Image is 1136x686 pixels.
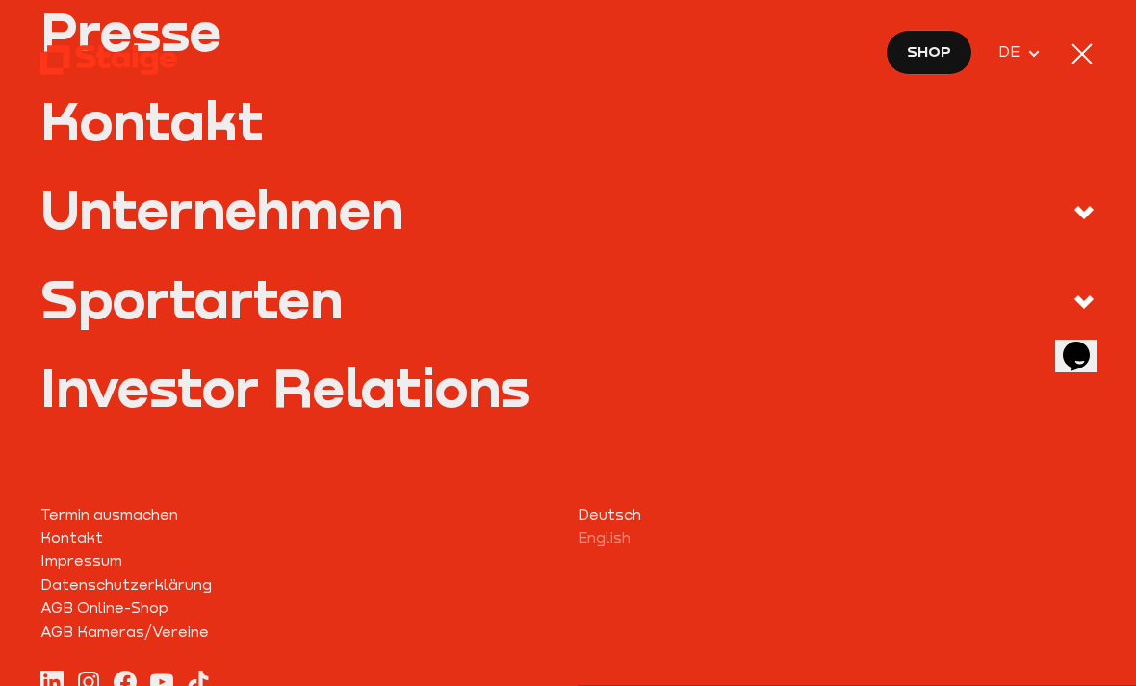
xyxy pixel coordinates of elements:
[40,621,558,644] a: AGB Kameras/Vereine
[40,182,403,236] div: Unternehmen
[40,93,1096,147] a: Kontakt
[578,503,1096,526] a: Deutsch
[40,503,558,526] a: Termin ausmachen
[40,360,1096,414] a: Investor Relations
[40,526,558,549] a: Kontakt
[886,30,972,75] a: Shop
[40,549,558,572] a: Impressum
[40,4,1096,58] a: Presse
[907,39,951,63] span: Shop
[578,526,1096,549] a: English
[998,40,1026,64] span: DE
[40,597,558,620] a: AGB Online-Shop
[40,271,343,325] div: Sportarten
[40,573,558,597] a: Datenschutzerklärung
[1055,315,1117,372] iframe: chat widget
